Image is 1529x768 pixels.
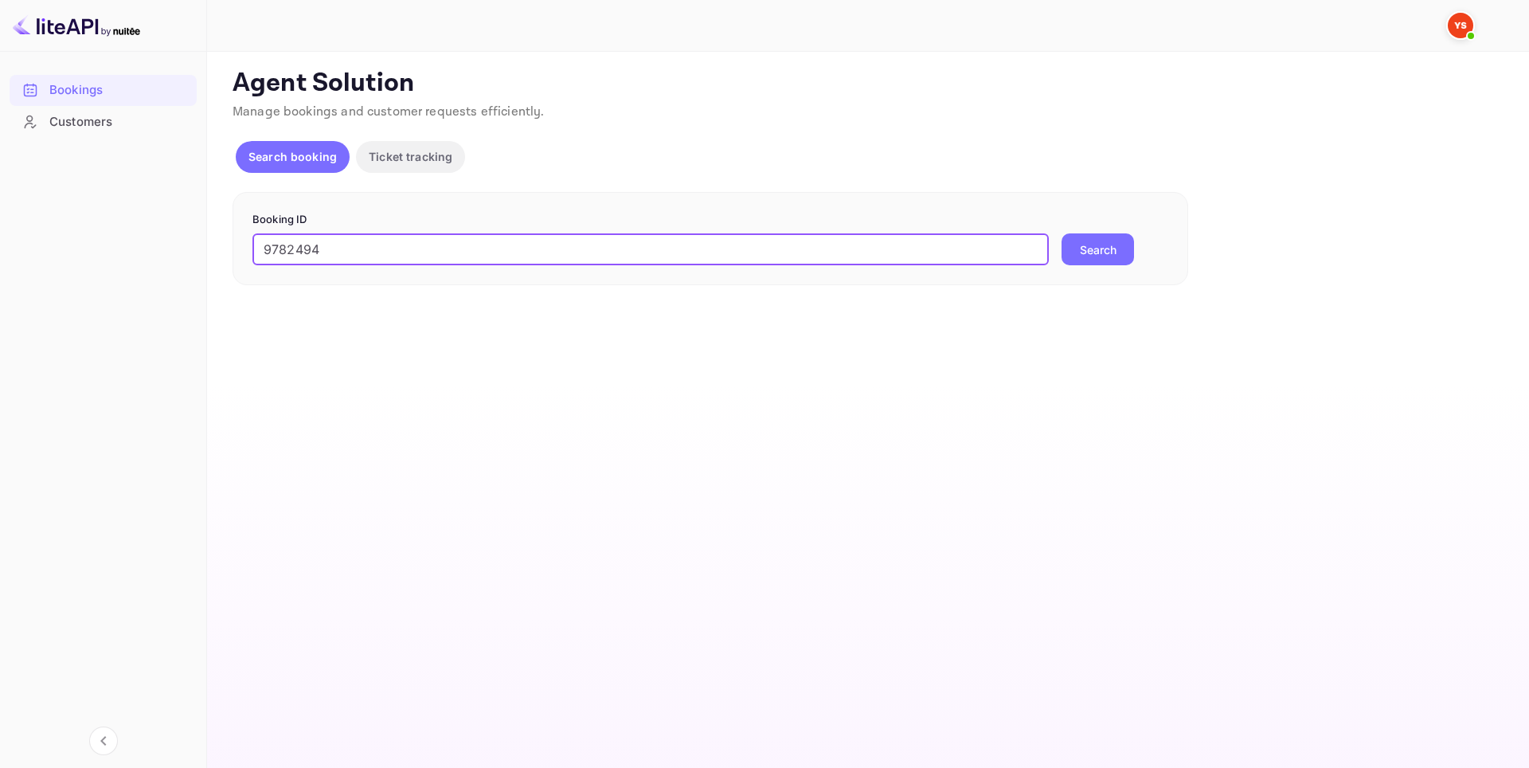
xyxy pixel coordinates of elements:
a: Bookings [10,75,197,104]
button: Search [1062,233,1134,265]
img: LiteAPI logo [13,13,140,38]
div: Bookings [49,81,189,100]
div: Customers [49,113,189,131]
span: Manage bookings and customer requests efficiently. [233,104,545,120]
p: Search booking [248,148,337,165]
input: Enter Booking ID (e.g., 63782194) [252,233,1049,265]
p: Booking ID [252,212,1168,228]
p: Agent Solution [233,68,1500,100]
button: Collapse navigation [89,727,118,755]
div: Customers [10,107,197,138]
div: Bookings [10,75,197,106]
a: Customers [10,107,197,136]
p: Ticket tracking [369,148,452,165]
img: Yandex Support [1448,13,1473,38]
